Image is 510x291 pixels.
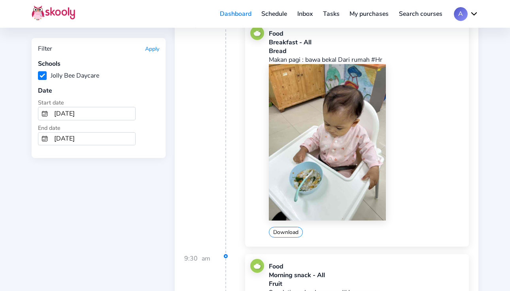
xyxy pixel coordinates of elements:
div: Food [269,29,464,38]
div: Fruit [269,280,464,288]
div: Schools [38,59,159,68]
div: Morning snack - All [269,271,464,280]
span: End date [38,124,60,132]
input: From Date [51,107,135,120]
button: Apply [145,45,159,53]
div: Filter [38,44,52,53]
button: Download [269,227,303,238]
a: Tasks [318,8,345,20]
a: Inbox [292,8,318,20]
img: 202104190533160430609203122785959378373017423972202508120142077096103878940801.jpeg [269,64,386,220]
button: Achevron down outline [454,7,478,21]
ion-icon: calendar outline [42,135,48,142]
a: My purchases [344,8,394,20]
ion-icon: calendar outline [42,110,48,117]
input: To Date [51,133,135,145]
div: 8:30 [184,21,226,253]
img: food.jpg [250,26,264,40]
a: Schedule [257,8,293,20]
div: Food [269,262,464,271]
div: am [202,21,210,253]
span: Start date [38,99,64,107]
div: Bread [269,47,464,55]
a: Dashboard [215,8,257,20]
div: Breakfast - All [269,38,464,47]
div: Date [38,86,159,95]
label: Jolly Bee Daycare [38,71,99,80]
a: Search courses [394,8,448,20]
button: calendar outline [38,133,51,145]
img: food.jpg [250,259,264,273]
img: Skooly [32,5,75,21]
button: calendar outline [38,107,51,120]
p: Makan pagi : bawa bekal Dari rumah #Hr [269,55,464,64]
